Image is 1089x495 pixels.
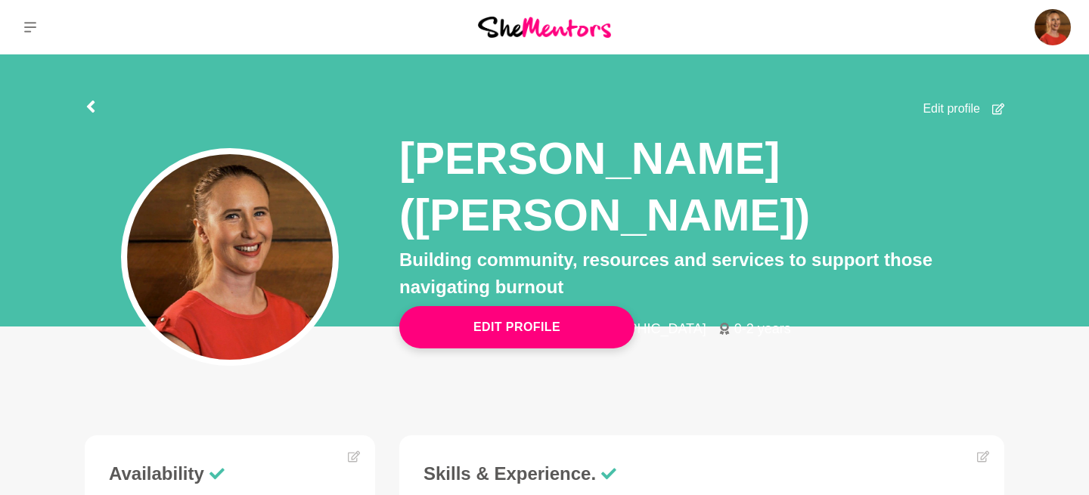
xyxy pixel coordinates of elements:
[718,322,803,336] li: 0-2 years
[109,463,351,485] h3: Availability
[478,17,611,37] img: She Mentors Logo
[399,130,1004,243] h1: [PERSON_NAME] ([PERSON_NAME])
[923,100,980,118] span: Edit profile
[423,463,980,485] h3: Skills & Experience.
[399,246,1004,301] p: Building community, resources and services to support those navigating burnout
[1035,9,1071,45] img: Clarissa Hirst (Riss)
[399,306,634,348] button: Edit Profile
